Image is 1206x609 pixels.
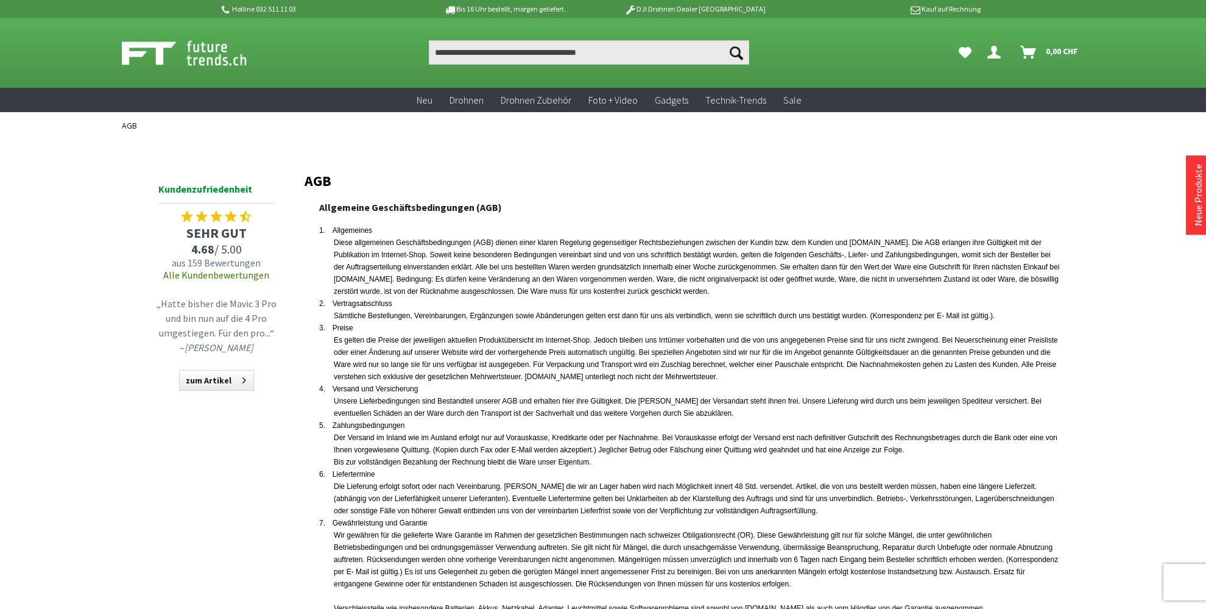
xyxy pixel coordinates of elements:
span: SEHR GUT [152,224,280,241]
a: Foto + Video [580,88,646,113]
span: Foto + Video [588,94,638,106]
span: Technik-Trends [705,94,766,106]
img: Shop Futuretrends - zur Startseite wechseln [122,38,273,68]
span: 0,00 CHF [1046,41,1078,61]
span: Versand und Versicherung Unsere Lieferbedingungen sind Bestandteil unserer AGB und erhalten hier ... [333,385,1042,418]
span: 1. [319,226,333,235]
span: Sale [783,94,802,106]
a: Technik-Trends [697,88,775,113]
button: Suchen [724,40,749,65]
span: 2. [319,299,333,308]
span: Zahlungsbedingungen Der Versand im Inland wie im Ausland erfolgt nur auf Vorauskasse, Kreditkarte... [333,421,1057,466]
span: Liefertermine Die Lieferung erfolgt sofort oder nach Vereinbarung. [PERSON_NAME] die wir an Lager... [333,470,1054,515]
a: Neu [408,88,441,113]
span: Neu [417,94,432,106]
p: Bis 16 Uhr bestellt, morgen geliefert. [409,2,599,16]
span: aus 159 Bewertungen [152,257,280,269]
p: „Hatte bisher die Mavic 3 Pro und bin nun auf die 4 Pro umgestiegen. Für den pro...“ – [155,296,277,355]
p: Kauf auf Rechnung [790,2,980,16]
p: DJI Drohnen Dealer [GEOGRAPHIC_DATA] [600,2,790,16]
span: 7. [319,519,333,527]
a: Neue Produkte [1192,164,1204,226]
a: Warenkorb [1015,40,1084,65]
span: 3. [319,324,333,332]
a: Dein Konto [982,40,1010,65]
span: Drohnen [450,94,484,106]
span: 4.68 [191,241,214,257]
a: Alle Kundenbewertungen [163,269,269,281]
a: AGB [116,112,143,139]
strong: Allgemeine Geschäftsbedingungen (AGB) [319,201,502,213]
a: zum Artikel [179,370,254,391]
span: 4. [319,385,333,393]
span: Drohnen Zubehör [501,94,571,106]
input: Produkt, Marke, Kategorie, EAN, Artikelnummer… [429,40,749,65]
a: Meine Favoriten [953,40,978,65]
p: Hotline 032 511 11 03 [219,2,409,16]
a: Drohnen [441,88,492,113]
a: Sale [775,88,810,113]
span: Vertragsabschluss Sämtliche Bestellungen, Vereinbarungen, Ergänzungen sowie Abänderungen gelten e... [333,299,995,320]
span: / 5.00 [152,241,280,257]
span: 6. [319,470,333,479]
a: Gadgets [646,88,697,113]
span: Gadgets [655,94,688,106]
span: Kundenzufriedenheit [158,181,274,204]
em: [PERSON_NAME] [185,341,253,354]
span: AGB [122,120,137,131]
h1: AGB [305,173,1060,190]
span: Allgemeines Diese allgemeinen Geschäftsbedingungen (AGB) dienen einer klaren Regelung gegenseitig... [333,226,1060,296]
span: 5. [319,421,333,430]
span: Preise Es gelten die Preise der jeweiligen aktuellen Produktübersicht im Internet-Shop. Jedoch bl... [333,324,1058,381]
a: Drohnen Zubehör [492,88,580,113]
